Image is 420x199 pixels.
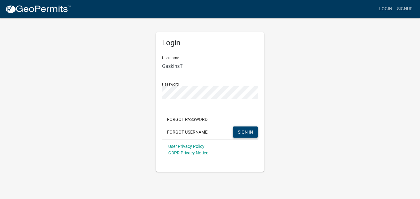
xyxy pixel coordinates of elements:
[168,144,204,149] a: User Privacy Policy
[162,126,212,138] button: Forgot Username
[162,114,212,125] button: Forgot Password
[238,129,253,134] span: SIGN IN
[168,150,208,155] a: GDPR Privacy Notice
[162,38,258,47] h5: Login
[233,126,258,138] button: SIGN IN
[377,3,395,15] a: Login
[395,3,415,15] a: Signup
